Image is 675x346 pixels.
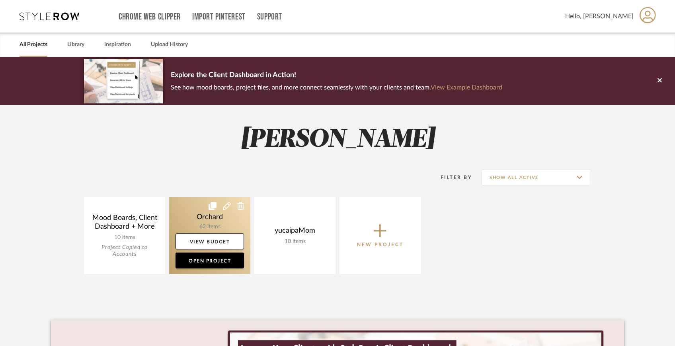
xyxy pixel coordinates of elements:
div: Project Copied to Accounts [90,244,159,258]
h2: [PERSON_NAME] [51,125,624,155]
a: Chrome Web Clipper [119,14,181,20]
span: Hello, [PERSON_NAME] [565,12,634,21]
a: Library [67,39,84,50]
a: Import Pinterest [192,14,246,20]
div: 10 items [261,238,329,245]
a: Open Project [176,253,244,268]
a: Support [257,14,282,20]
img: d5d033c5-7b12-40c2-a960-1ecee1989c38.png [84,59,163,103]
div: Filter By [430,173,472,181]
p: New Project [357,241,404,249]
a: View Example Dashboard [431,84,502,91]
div: yucaipaMom [261,226,329,238]
p: Explore the Client Dashboard in Action! [171,69,502,82]
a: Inspiration [104,39,131,50]
p: See how mood boards, project files, and more connect seamlessly with your clients and team. [171,82,502,93]
button: New Project [339,197,421,274]
a: Upload History [151,39,188,50]
a: View Budget [176,233,244,249]
div: Mood Boards, Client Dashboard + More [90,214,159,234]
div: 10 items [90,234,159,241]
a: All Projects [20,39,47,50]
